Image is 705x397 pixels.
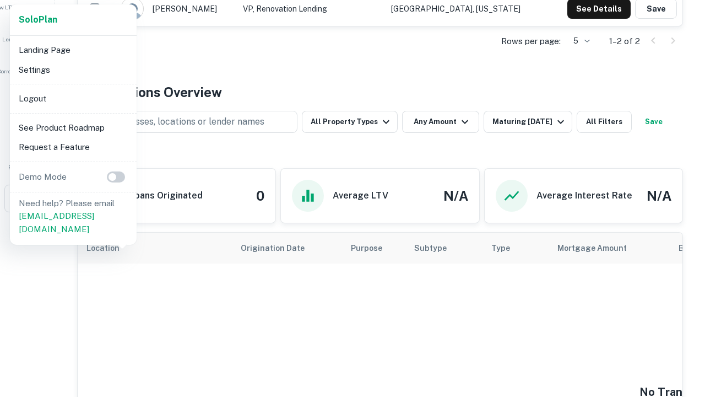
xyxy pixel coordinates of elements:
[14,60,132,80] li: Settings
[19,197,128,236] p: Need help? Please email
[19,13,57,26] a: SoloPlan
[14,40,132,60] li: Landing Page
[19,211,94,234] a: [EMAIL_ADDRESS][DOMAIN_NAME]
[14,137,132,157] li: Request a Feature
[650,273,705,326] iframe: Chat Widget
[14,89,132,109] li: Logout
[19,14,57,25] strong: Solo Plan
[14,118,132,138] li: See Product Roadmap
[14,170,71,184] p: Demo Mode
